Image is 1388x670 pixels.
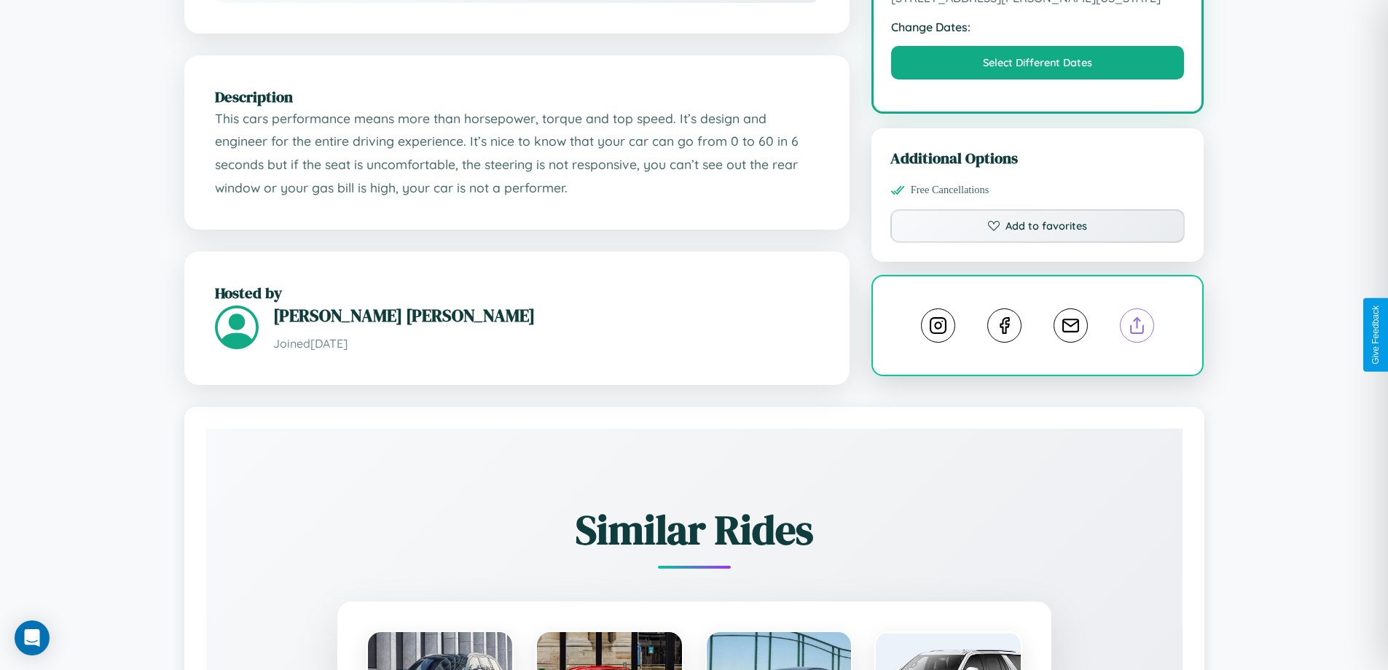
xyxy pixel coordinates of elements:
[890,209,1185,243] button: Add to favorites
[890,147,1185,168] h3: Additional Options
[215,86,819,107] h2: Description
[273,333,819,354] p: Joined [DATE]
[257,502,1132,558] h2: Similar Rides
[891,46,1185,79] button: Select Different Dates
[891,20,1185,34] strong: Change Dates:
[15,620,50,655] div: Open Intercom Messenger
[1371,305,1381,365] div: Give Feedback
[911,184,989,196] span: Free Cancellations
[215,107,819,200] p: This cars performance means more than horsepower, torque and top speed. It’s design and engineer ...
[273,303,819,327] h3: [PERSON_NAME] [PERSON_NAME]
[215,282,819,303] h2: Hosted by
